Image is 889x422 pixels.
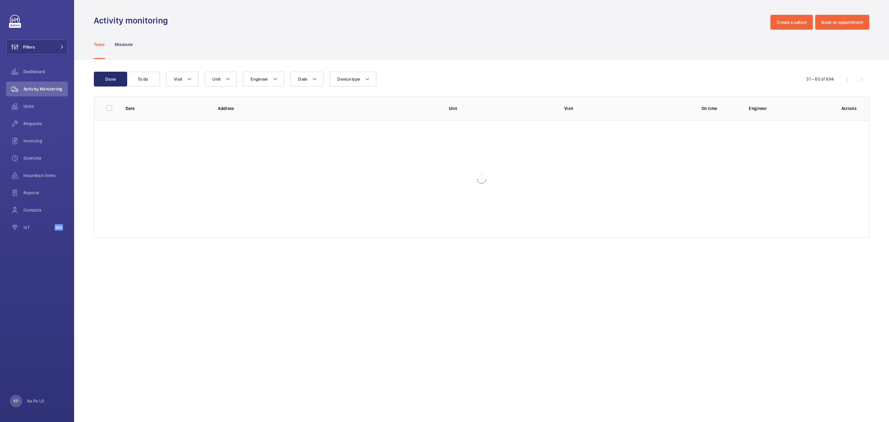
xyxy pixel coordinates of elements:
button: Book an appointment [815,15,869,30]
p: KP [14,398,19,404]
button: Unit [205,72,237,87]
button: Done [94,72,127,87]
p: Engineer [749,105,831,112]
span: Activity Monitoring [23,86,68,92]
span: Requests [23,120,68,127]
span: Unit [212,77,220,82]
span: Dashboard [23,69,68,75]
p: Unit [449,105,554,112]
span: Filters [23,44,35,50]
span: Device type [337,77,360,82]
p: Address [218,105,439,112]
span: Date [298,77,307,82]
h1: Activity monitoring [94,15,172,26]
button: Create a callout [770,15,813,30]
button: Device type [330,72,376,87]
p: Actions [841,105,857,112]
button: Visit [166,72,198,87]
p: Missions [115,41,133,48]
p: On time [680,105,739,112]
span: Engineer [251,77,268,82]
p: Tasks [94,41,105,48]
span: Invoicing [23,138,68,144]
span: Contacts [23,207,68,213]
button: Engineer [243,72,284,87]
span: Overtime [23,155,68,161]
button: Filters [6,40,68,54]
span: Reports [23,190,68,196]
p: Ka Po LO [27,398,44,404]
p: Date [126,105,208,112]
span: Units [23,103,68,109]
div: 31 – 60 of 894 [806,76,834,82]
span: Beta [55,224,63,230]
button: Date [290,72,323,87]
p: Visit [564,105,670,112]
button: To do [127,72,160,87]
span: IoT [23,224,55,230]
span: Visit [174,77,182,82]
span: Insurance items [23,172,68,179]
